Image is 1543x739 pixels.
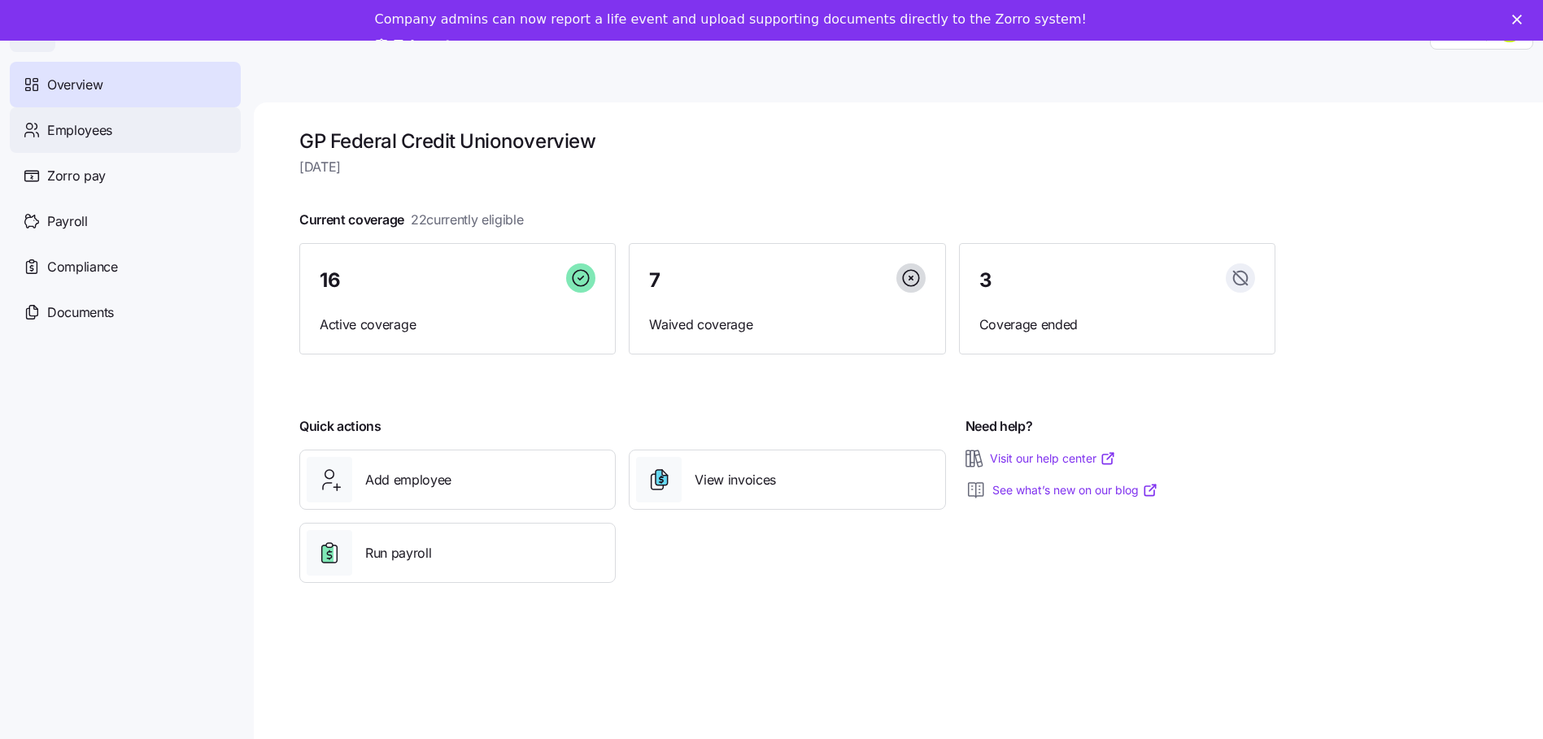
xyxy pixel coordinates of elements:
span: 22 currently eligible [411,210,524,230]
span: Documents [47,302,114,323]
span: 16 [320,271,340,290]
a: Employees [10,107,241,153]
a: Documents [10,289,241,335]
span: Zorro pay [47,166,106,186]
a: Overview [10,62,241,107]
span: Payroll [47,211,88,232]
span: Current coverage [299,210,524,230]
a: Compliance [10,244,241,289]
span: Active coverage [320,315,595,335]
span: 3 [979,271,992,290]
span: 7 [649,271,660,290]
span: Add employee [365,470,451,490]
div: Close [1512,15,1528,24]
span: [DATE] [299,157,1275,177]
div: Company admins can now report a life event and upload supporting documents directly to the Zorro ... [375,11,1087,28]
a: Take a tour [375,37,477,55]
a: See what’s new on our blog [992,482,1158,498]
a: Zorro pay [10,153,241,198]
a: Payroll [10,198,241,244]
span: Need help? [965,416,1033,437]
span: Waived coverage [649,315,925,335]
span: View invoices [695,470,776,490]
a: Visit our help center [990,450,1116,467]
span: Quick actions [299,416,381,437]
h1: GP Federal Credit Union overview [299,128,1275,154]
span: Employees [47,120,112,141]
span: Compliance [47,257,118,277]
span: Coverage ended [979,315,1255,335]
span: Run payroll [365,543,431,563]
span: Overview [47,75,102,95]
